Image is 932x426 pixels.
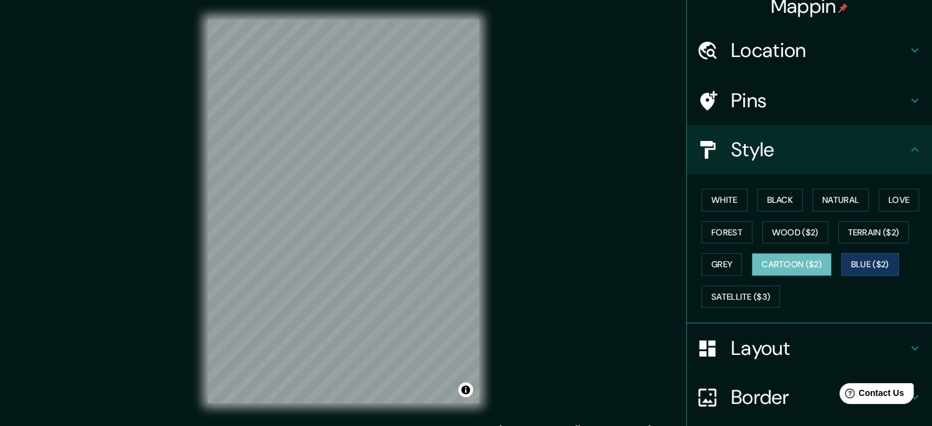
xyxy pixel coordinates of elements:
div: Layout [687,324,932,373]
button: Black [757,189,803,211]
h4: Style [731,137,907,162]
button: Satellite ($3) [702,286,780,308]
div: Pins [687,76,932,125]
button: Love [879,189,919,211]
button: White [702,189,748,211]
button: Terrain ($2) [838,221,909,244]
div: Border [687,373,932,422]
img: pin-icon.png [838,3,848,13]
h4: Pins [731,88,907,113]
button: Cartoon ($2) [752,253,832,276]
h4: Layout [731,336,907,360]
button: Blue ($2) [841,253,899,276]
button: Toggle attribution [458,382,473,397]
button: Grey [702,253,742,276]
iframe: Help widget launcher [823,378,919,413]
div: Location [687,26,932,75]
button: Natural [813,189,869,211]
h4: Border [731,385,907,409]
div: Style [687,125,932,174]
button: Wood ($2) [762,221,828,244]
canvas: Map [208,20,479,403]
button: Forest [702,221,752,244]
h4: Location [731,38,907,63]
